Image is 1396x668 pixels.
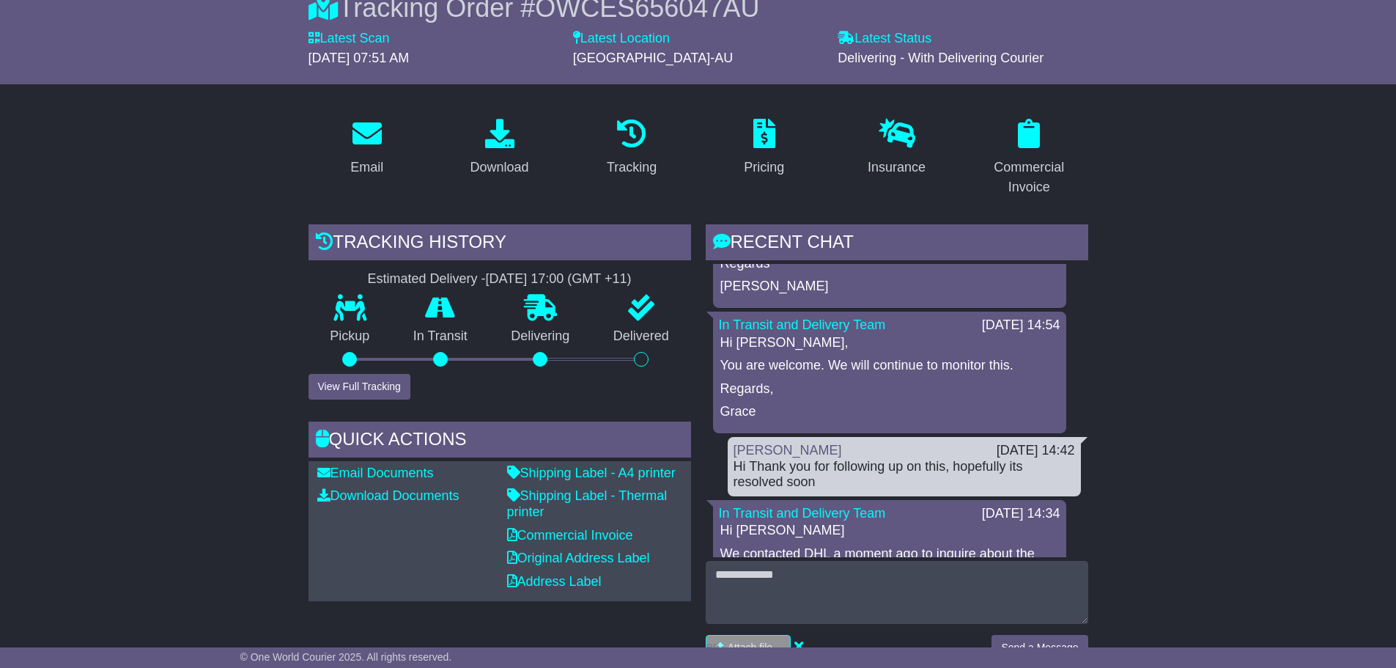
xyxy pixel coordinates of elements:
[720,546,1059,642] p: We contacted DHL a moment ago to inquire about the status of this shipment. [PERSON_NAME] informe...
[734,443,842,458] a: [PERSON_NAME]
[720,404,1059,420] p: Grace
[720,279,1059,295] p: [PERSON_NAME]
[982,506,1060,522] div: [DATE] 14:34
[720,381,1059,397] p: Regards,
[573,51,733,65] span: [GEOGRAPHIC_DATA]-AU
[507,488,668,519] a: Shipping Label - Thermal printer
[309,51,410,65] span: [DATE] 07:51 AM
[734,114,794,183] a: Pricing
[507,551,650,565] a: Original Address Label
[317,466,434,480] a: Email Documents
[391,329,490,345] p: In Transit
[573,31,670,47] label: Latest Location
[997,443,1075,459] div: [DATE] 14:42
[350,158,383,177] div: Email
[317,488,459,503] a: Download Documents
[719,318,886,332] a: In Transit and Delivery Team
[607,158,657,177] div: Tracking
[980,158,1079,197] div: Commercial Invoice
[868,158,926,177] div: Insurance
[591,329,691,345] p: Delivered
[838,31,931,47] label: Latest Status
[970,114,1088,202] a: Commercial Invoice
[309,224,691,264] div: Tracking history
[309,271,691,287] div: Estimated Delivery -
[719,506,886,521] a: In Transit and Delivery Team
[720,335,1059,351] p: Hi [PERSON_NAME],
[858,114,935,183] a: Insurance
[460,114,538,183] a: Download
[744,158,784,177] div: Pricing
[470,158,528,177] div: Download
[341,114,393,183] a: Email
[720,358,1059,374] p: You are welcome. We will continue to monitor this.
[734,459,1075,491] div: Hi Thank you for following up on this, hopefully its resolved soon
[720,256,1059,272] p: Regards
[309,31,390,47] label: Latest Scan
[309,422,691,461] div: Quick Actions
[507,528,633,543] a: Commercial Invoice
[486,271,632,287] div: [DATE] 17:00 (GMT +11)
[706,224,1088,264] div: RECENT CHAT
[309,329,392,345] p: Pickup
[240,651,452,663] span: © One World Courier 2025. All rights reserved.
[490,329,592,345] p: Delivering
[507,466,676,480] a: Shipping Label - A4 printer
[507,574,602,589] a: Address Label
[720,523,1059,539] p: Hi [PERSON_NAME]
[991,635,1087,661] button: Send a Message
[309,374,410,400] button: View Full Tracking
[597,114,666,183] a: Tracking
[982,318,1060,334] div: [DATE] 14:54
[838,51,1044,65] span: Delivering - With Delivering Courier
